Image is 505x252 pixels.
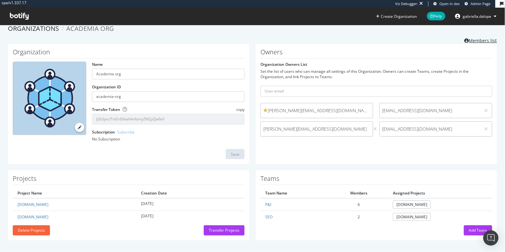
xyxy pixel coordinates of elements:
a: Open in dev [434,1,460,6]
ol: breadcrumbs [8,24,497,33]
span: [PERSON_NAME][EMAIL_ADDRESS][DOMAIN_NAME] [263,126,367,132]
a: P&I [265,202,271,207]
button: Add Team [464,225,492,235]
a: Delete Projects [13,228,50,233]
label: Subscription [92,129,135,135]
div: Viz Debugger: [395,1,418,6]
a: Transfer Projects [204,228,245,233]
a: Members list [465,36,497,44]
button: gabriella.dalope [450,11,502,21]
a: SEO [265,214,273,220]
input: name [92,69,245,79]
span: gabriella.dalope [463,14,492,19]
button: Create Organization [376,13,417,19]
span: Help [427,12,445,20]
th: Members [330,188,388,198]
td: [DATE] [136,211,245,223]
span: [EMAIL_ADDRESS][DOMAIN_NAME] [382,126,478,132]
th: Creation Date [136,188,245,198]
button: Save [226,149,245,159]
a: [DOMAIN_NAME] [18,214,48,220]
a: [DOMAIN_NAME] [18,202,48,207]
div: Save [231,152,239,157]
td: [DATE] [136,198,245,211]
span: copy [236,107,245,112]
h1: Owners [260,49,492,58]
div: Delete Projects [18,228,45,233]
div: No Subscription [92,136,245,142]
h1: Teams [260,175,492,185]
div: Add Team [469,228,487,233]
div: Transfer Projects [209,228,239,233]
a: Admin Page [465,1,491,6]
label: Organization Owners List [260,62,307,67]
td: 2 [330,211,388,223]
span: Academia org [66,24,114,33]
span: Admin Page [471,1,491,6]
button: Transfer Projects [204,225,245,235]
label: Transfer Token [92,107,120,112]
a: Add Team [464,228,492,233]
input: Organization ID [92,91,245,102]
input: User email [260,86,492,97]
th: Assigned Projects [388,188,492,198]
span: Open in dev [440,1,460,6]
a: [DOMAIN_NAME] [393,213,431,221]
a: Organizations [8,24,59,33]
td: 6 [330,198,388,211]
button: Delete Projects [13,225,50,235]
h1: Projects [13,175,245,185]
th: Project Name [13,188,136,198]
div: Set the list of users who can manage all settings of this Organization. Owners can create Teams, ... [260,69,492,79]
label: Name [92,62,103,67]
a: - Subscribe [115,129,135,135]
span: [EMAIL_ADDRESS][DOMAIN_NAME] [382,107,478,114]
th: Team Name [260,188,330,198]
label: Organization ID [92,84,121,90]
span: [PERSON_NAME][EMAIL_ADDRESS][DOMAIN_NAME] [263,107,370,114]
div: Open Intercom Messenger [483,230,499,246]
a: [DOMAIN_NAME] [393,201,431,208]
h1: Organization [13,49,245,58]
